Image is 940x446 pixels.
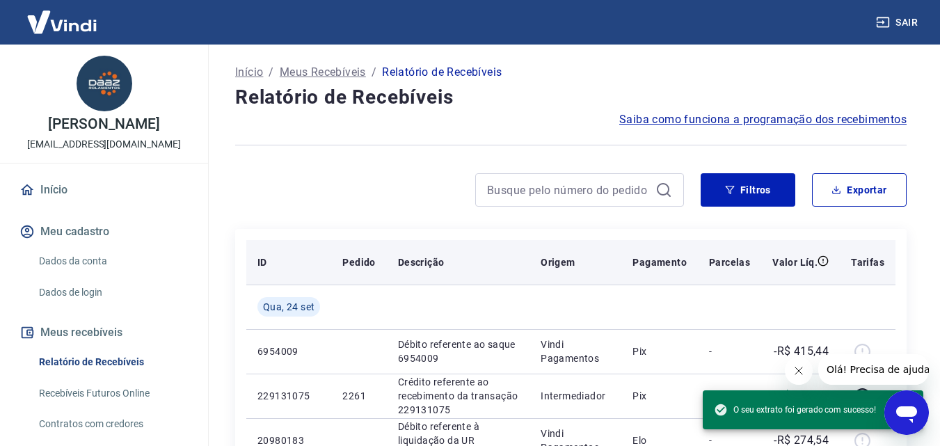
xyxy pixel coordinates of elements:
[48,117,159,132] p: [PERSON_NAME]
[785,357,813,385] iframe: Fechar mensagem
[873,10,923,35] button: Sair
[812,173,907,207] button: Exportar
[235,64,263,81] a: Início
[541,337,610,365] p: Vindi Pagamentos
[398,337,518,365] p: Débito referente ao saque 6954009
[632,389,687,403] p: Pix
[235,83,907,111] h4: Relatório de Recebíveis
[33,348,191,376] a: Relatório de Recebíveis
[714,403,876,417] span: O seu extrato foi gerado com sucesso!
[818,354,929,385] iframe: Mensagem da empresa
[619,111,907,128] a: Saiba como funciona a programação dos recebimentos
[541,389,610,403] p: Intermediador
[709,344,750,358] p: -
[398,375,518,417] p: Crédito referente ao recebimento da transação 229131075
[257,389,320,403] p: 229131075
[17,216,191,247] button: Meu cadastro
[884,390,929,435] iframe: Botão para abrir a janela de mensagens
[342,255,375,269] p: Pedido
[77,56,132,111] img: 0db8e0c4-2ab7-4be5-88e6-597d13481b44.jpeg
[342,389,375,403] p: 2261
[632,255,687,269] p: Pagamento
[33,379,191,408] a: Recebíveis Futuros Online
[372,64,376,81] p: /
[257,255,267,269] p: ID
[541,255,575,269] p: Origem
[8,10,117,21] span: Olá! Precisa de ajuda?
[851,255,884,269] p: Tarifas
[772,255,818,269] p: Valor Líq.
[701,173,795,207] button: Filtros
[709,389,750,403] p: 1/1
[263,300,314,314] span: Qua, 24 set
[398,255,445,269] p: Descrição
[33,410,191,438] a: Contratos com credores
[27,137,181,152] p: [EMAIL_ADDRESS][DOMAIN_NAME]
[17,175,191,205] a: Início
[269,64,273,81] p: /
[280,64,366,81] a: Meus Recebíveis
[777,388,829,404] p: R$ 147,31
[487,180,650,200] input: Busque pelo número do pedido
[33,278,191,307] a: Dados de login
[17,317,191,348] button: Meus recebíveis
[632,344,687,358] p: Pix
[382,64,502,81] p: Relatório de Recebíveis
[774,343,829,360] p: -R$ 415,44
[257,344,320,358] p: 6954009
[17,1,107,43] img: Vindi
[709,255,750,269] p: Parcelas
[33,247,191,276] a: Dados da conta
